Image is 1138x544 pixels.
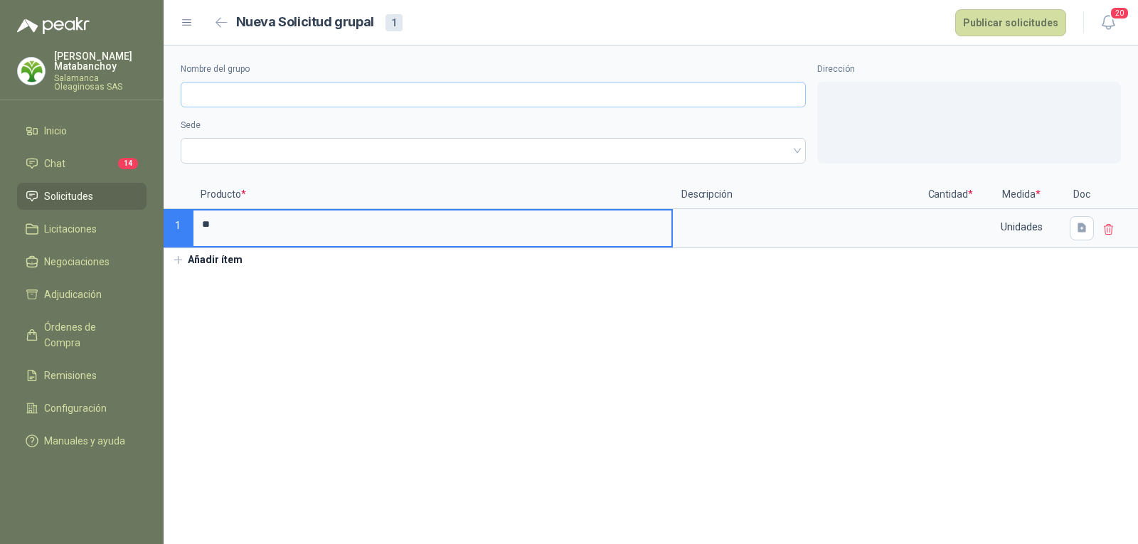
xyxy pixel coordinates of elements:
[980,210,1063,243] div: Unidades
[955,9,1066,36] button: Publicar solicitudes
[17,248,147,275] a: Negociaciones
[17,314,147,356] a: Órdenes de Compra
[673,181,922,209] p: Descripción
[17,427,147,454] a: Manuales y ayuda
[44,156,65,171] span: Chat
[17,215,147,242] a: Licitaciones
[236,12,374,33] h2: Nueva Solicitud grupal
[164,209,192,248] p: 1
[922,181,979,209] p: Cantidad
[1095,10,1121,36] button: 20
[17,362,147,389] a: Remisiones
[44,287,102,302] span: Adjudicación
[44,188,93,204] span: Solicitudes
[17,395,147,422] a: Configuración
[181,63,806,76] label: Nombre del grupo
[1064,181,1100,209] p: Doc
[18,58,45,85] img: Company Logo
[118,158,138,169] span: 14
[44,400,107,416] span: Configuración
[164,248,251,272] button: Añadir ítem
[817,63,1121,76] label: Dirección
[385,14,403,31] div: 1
[17,17,90,34] img: Logo peakr
[44,319,133,351] span: Órdenes de Compra
[979,181,1064,209] p: Medida
[44,221,97,237] span: Licitaciones
[54,74,147,91] p: Salamanca Oleaginosas SAS
[44,254,110,270] span: Negociaciones
[181,119,806,132] label: Sede
[44,433,125,449] span: Manuales y ayuda
[17,150,147,177] a: Chat14
[44,123,67,139] span: Inicio
[1110,6,1129,20] span: 20
[54,51,147,71] p: [PERSON_NAME] Matabanchoy
[17,281,147,308] a: Adjudicación
[17,117,147,144] a: Inicio
[192,181,673,209] p: Producto
[17,183,147,210] a: Solicitudes
[44,368,97,383] span: Remisiones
